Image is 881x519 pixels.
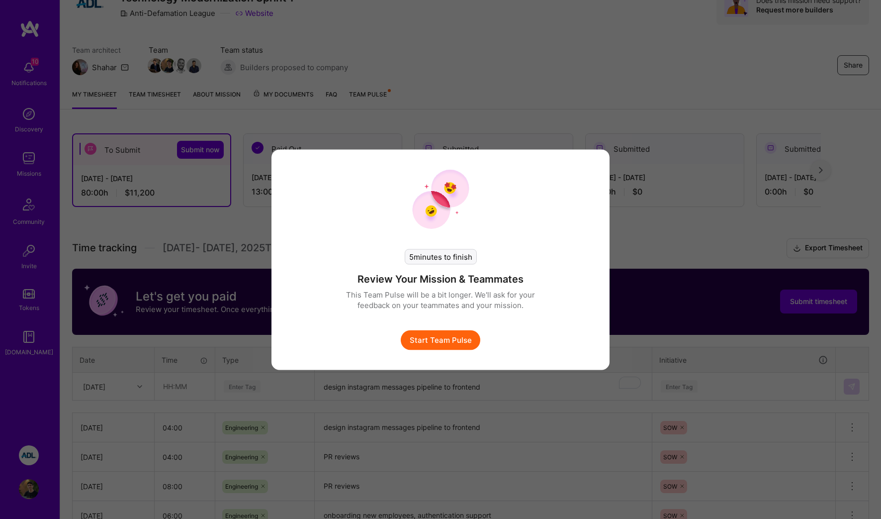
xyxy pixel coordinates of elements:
img: team pulse start [412,169,469,229]
div: modal [271,149,610,370]
p: This Team Pulse will be a bit longer. We'll ask for your feedback on your teammates and your miss... [331,289,550,310]
button: Start Team Pulse [401,330,480,350]
h4: Review Your Mission & Teammates [357,272,524,285]
div: 5 minutes to finish [405,249,477,264]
